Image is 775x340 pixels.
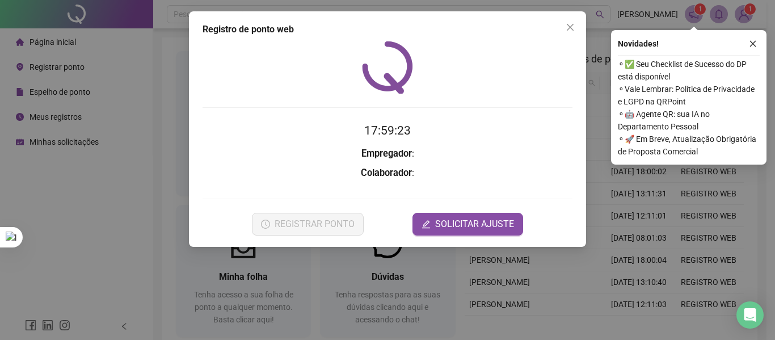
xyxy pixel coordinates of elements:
[422,220,431,229] span: edit
[618,58,760,83] span: ⚬ ✅ Seu Checklist de Sucesso do DP está disponível
[362,41,413,94] img: QRPoint
[203,146,572,161] h3: :
[361,167,412,178] strong: Colaborador
[618,37,659,50] span: Novidades !
[412,213,523,236] button: editSOLICITAR AJUSTE
[203,23,572,36] div: Registro de ponto web
[749,40,757,48] span: close
[618,108,760,133] span: ⚬ 🤖 Agente QR: sua IA no Departamento Pessoal
[566,23,575,32] span: close
[361,148,412,159] strong: Empregador
[252,213,364,236] button: REGISTRAR PONTO
[364,124,411,137] time: 17:59:23
[561,18,579,36] button: Close
[618,83,760,108] span: ⚬ Vale Lembrar: Política de Privacidade e LGPD na QRPoint
[203,166,572,181] h3: :
[435,217,514,231] span: SOLICITAR AJUSTE
[736,301,764,329] div: Open Intercom Messenger
[618,133,760,158] span: ⚬ 🚀 Em Breve, Atualização Obrigatória de Proposta Comercial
